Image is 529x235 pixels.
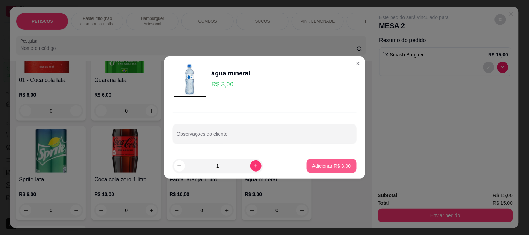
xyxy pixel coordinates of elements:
[353,58,364,69] button: Close
[312,162,351,169] p: Adicionar R$ 3,00
[307,159,356,173] button: Adicionar R$ 3,00
[212,68,250,78] div: água mineral
[177,133,353,140] input: Observações do cliente
[174,160,185,172] button: decrease-product-quantity
[212,79,250,89] p: R$ 3,00
[250,160,262,172] button: increase-product-quantity
[173,62,207,97] img: product-image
